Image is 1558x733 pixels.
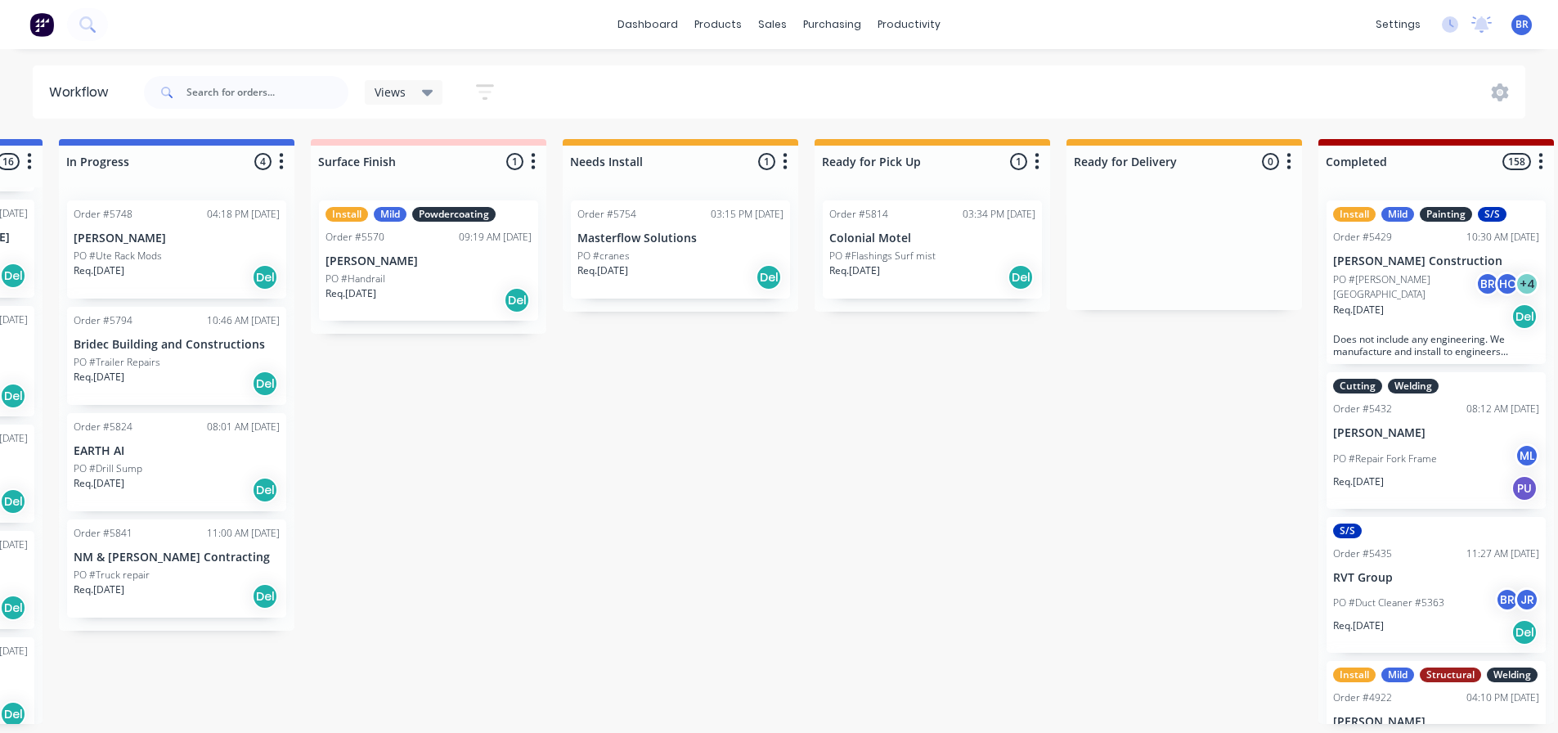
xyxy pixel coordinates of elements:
[74,338,280,352] p: Bridec Building and Constructions
[577,232,783,245] p: Masterflow Solutions
[577,249,630,263] p: PO #cranes
[1495,272,1520,296] div: HC
[74,568,150,582] p: PO #Truck repair
[750,12,795,37] div: sales
[504,287,530,313] div: Del
[1388,379,1439,393] div: Welding
[74,232,280,245] p: [PERSON_NAME]
[1511,619,1538,645] div: Del
[319,200,538,321] div: InstallMildPowdercoatingOrder #557009:19 AM [DATE][PERSON_NAME]PO #HandrailReq.[DATE]Del
[1333,452,1437,466] p: PO #Repair Fork Frame
[252,264,278,290] div: Del
[375,83,406,101] span: Views
[1333,254,1539,268] p: [PERSON_NAME] Construction
[686,12,750,37] div: products
[829,207,888,222] div: Order #5814
[74,551,280,564] p: NM & [PERSON_NAME] Contracting
[326,207,368,222] div: Install
[1420,668,1481,682] div: Structural
[1333,230,1392,245] div: Order #5429
[869,12,949,37] div: productivity
[374,207,406,222] div: Mild
[829,263,880,278] p: Req. [DATE]
[1333,379,1382,393] div: Cutting
[74,313,132,328] div: Order #5794
[74,370,124,384] p: Req. [DATE]
[577,207,636,222] div: Order #5754
[1333,690,1392,705] div: Order #4922
[1475,272,1500,296] div: BR
[823,200,1042,299] div: Order #581403:34 PM [DATE]Colonial MotelPO #Flashings Surf mistReq.[DATE]Del
[207,420,280,434] div: 08:01 AM [DATE]
[252,371,278,397] div: Del
[1381,207,1414,222] div: Mild
[74,263,124,278] p: Req. [DATE]
[67,200,286,299] div: Order #574804:18 PM [DATE][PERSON_NAME]PO #Ute Rack ModsReq.[DATE]Del
[1466,690,1539,705] div: 04:10 PM [DATE]
[1333,668,1376,682] div: Install
[1515,443,1539,468] div: ML
[1333,474,1384,489] p: Req. [DATE]
[1511,475,1538,501] div: PU
[829,249,936,263] p: PO #Flashings Surf mist
[1327,200,1546,364] div: InstallMildPaintingS/SOrder #542910:30 AM [DATE][PERSON_NAME] ConstructionPO #[PERSON_NAME][GEOGR...
[1515,272,1539,296] div: + 4
[207,313,280,328] div: 10:46 AM [DATE]
[252,583,278,609] div: Del
[74,355,160,370] p: PO #Trailer Repairs
[67,413,286,511] div: Order #582408:01 AM [DATE]EARTH AIPO #Drill SumpReq.[DATE]Del
[1333,571,1539,585] p: RVT Group
[1008,264,1034,290] div: Del
[795,12,869,37] div: purchasing
[1327,372,1546,509] div: CuttingWeldingOrder #543208:12 AM [DATE][PERSON_NAME]PO #Repair Fork FrameMLReq.[DATE]PU
[1333,426,1539,440] p: [PERSON_NAME]
[1333,546,1392,561] div: Order #5435
[326,254,532,268] p: [PERSON_NAME]
[67,519,286,618] div: Order #584111:00 AM [DATE]NM & [PERSON_NAME] ContractingPO #Truck repairReq.[DATE]Del
[74,249,162,263] p: PO #Ute Rack Mods
[1333,524,1362,538] div: S/S
[577,263,628,278] p: Req. [DATE]
[1333,272,1475,302] p: PO #[PERSON_NAME][GEOGRAPHIC_DATA]
[1327,517,1546,654] div: S/SOrder #543511:27 AM [DATE]RVT GroupPO #Duct Cleaner #5363BRJRReq.[DATE]Del
[756,264,782,290] div: Del
[1478,207,1506,222] div: S/S
[74,461,142,476] p: PO #Drill Sump
[1495,587,1520,612] div: BR
[571,200,790,299] div: Order #575403:15 PM [DATE]Masterflow SolutionsPO #cranesReq.[DATE]Del
[711,207,783,222] div: 03:15 PM [DATE]
[1333,402,1392,416] div: Order #5432
[74,420,132,434] div: Order #5824
[1367,12,1429,37] div: settings
[67,307,286,405] div: Order #579410:46 AM [DATE]Bridec Building and ConstructionsPO #Trailer RepairsReq.[DATE]Del
[412,207,496,222] div: Powdercoating
[1466,546,1539,561] div: 11:27 AM [DATE]
[1515,587,1539,612] div: JR
[207,526,280,541] div: 11:00 AM [DATE]
[1381,668,1414,682] div: Mild
[1420,207,1472,222] div: Painting
[74,526,132,541] div: Order #5841
[326,272,385,286] p: PO #Handrail
[49,83,116,102] div: Workflow
[609,12,686,37] a: dashboard
[1466,402,1539,416] div: 08:12 AM [DATE]
[1333,207,1376,222] div: Install
[1466,230,1539,245] div: 10:30 AM [DATE]
[1333,303,1384,317] p: Req. [DATE]
[1333,596,1444,610] p: PO #Duct Cleaner #5363
[207,207,280,222] div: 04:18 PM [DATE]
[1333,618,1384,633] p: Req. [DATE]
[1333,715,1539,729] p: [PERSON_NAME]
[74,207,132,222] div: Order #5748
[1333,333,1539,358] p: Does not include any engineering. We manufacture and install to engineers requirements.
[186,76,348,109] input: Search for orders...
[326,230,384,245] div: Order #5570
[1511,304,1538,330] div: Del
[326,286,376,301] p: Req. [DATE]
[74,476,124,491] p: Req. [DATE]
[1487,668,1538,682] div: Welding
[829,232,1035,245] p: Colonial Motel
[74,582,124,597] p: Req. [DATE]
[29,12,54,37] img: Factory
